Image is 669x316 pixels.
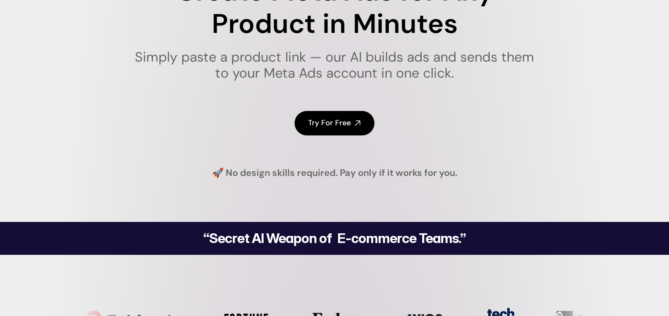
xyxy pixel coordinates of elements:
[308,118,351,128] h4: Try For Free
[129,49,540,81] h1: Simply paste a product link — our AI builds ads and sends them to your Meta Ads account in one cl...
[182,232,488,245] h2: “Secret AI Weapon of E-commerce Teams.”
[212,167,457,180] h4: 🚀 No design skills required. Pay only if it works for you.
[295,111,374,135] a: Try For Free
